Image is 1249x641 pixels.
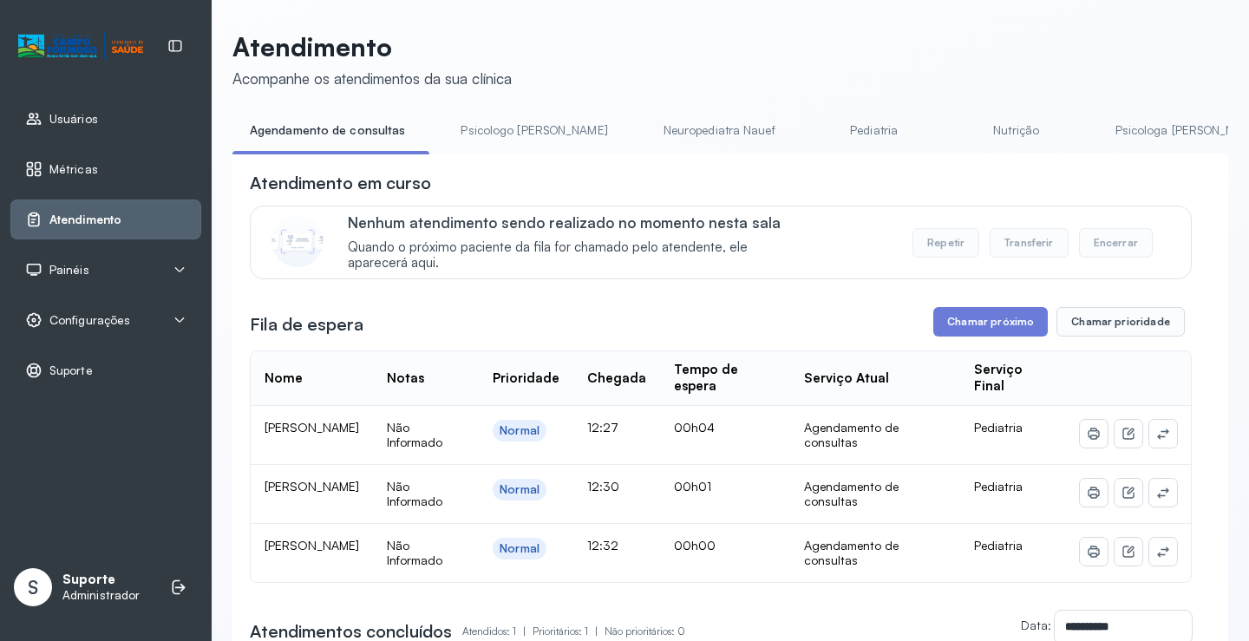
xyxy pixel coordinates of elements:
[232,116,422,145] a: Agendamento de consultas
[348,213,807,232] p: Nenhum atendimento sendo realizado no momento nesta sala
[1021,618,1051,632] label: Data:
[500,541,539,556] div: Normal
[387,370,424,387] div: Notas
[587,420,618,435] span: 12:27
[804,538,946,568] div: Agendamento de consultas
[25,211,186,228] a: Atendimento
[265,420,359,435] span: [PERSON_NAME]
[974,538,1023,553] span: Pediatria
[49,363,93,378] span: Suporte
[387,479,442,509] span: Não Informado
[674,479,711,494] span: 00h01
[674,362,775,395] div: Tempo de espera
[49,112,98,127] span: Usuários
[674,420,715,435] span: 00h04
[387,420,442,450] span: Não Informado
[974,420,1023,435] span: Pediatria
[1079,228,1153,258] button: Encerrar
[493,370,559,387] div: Prioridade
[804,479,946,509] div: Agendamento de consultas
[587,538,618,553] span: 12:32
[232,69,512,88] div: Acompanhe os atendimentos da sua clínica
[49,313,130,328] span: Configurações
[387,538,442,568] span: Não Informado
[25,110,186,128] a: Usuários
[500,482,539,497] div: Normal
[271,215,324,267] img: Imagem de CalloutCard
[500,423,539,438] div: Normal
[804,370,889,387] div: Serviço Atual
[49,162,98,177] span: Métricas
[804,420,946,450] div: Agendamento de consultas
[62,588,140,603] p: Administrador
[912,228,979,258] button: Repetir
[443,116,624,145] a: Psicologo [PERSON_NAME]
[814,116,935,145] a: Pediatria
[62,572,140,588] p: Suporte
[265,370,303,387] div: Nome
[265,538,359,553] span: [PERSON_NAME]
[523,625,526,638] span: |
[974,479,1023,494] span: Pediatria
[933,307,1048,337] button: Chamar próximo
[250,171,431,195] h3: Atendimento em curso
[595,625,598,638] span: |
[587,370,646,387] div: Chegada
[646,116,793,145] a: Neuropediatra Nauef
[1056,307,1185,337] button: Chamar prioridade
[348,239,807,272] span: Quando o próximo paciente da fila for chamado pelo atendente, ele aparecerá aqui.
[232,31,512,62] p: Atendimento
[49,263,89,278] span: Painéis
[265,479,359,494] span: [PERSON_NAME]
[674,538,716,553] span: 00h00
[250,312,363,337] h3: Fila de espera
[18,32,143,61] img: Logotipo do estabelecimento
[587,479,619,494] span: 12:30
[990,228,1069,258] button: Transferir
[49,213,121,227] span: Atendimento
[25,160,186,178] a: Métricas
[956,116,1077,145] a: Nutrição
[974,362,1052,395] div: Serviço Final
